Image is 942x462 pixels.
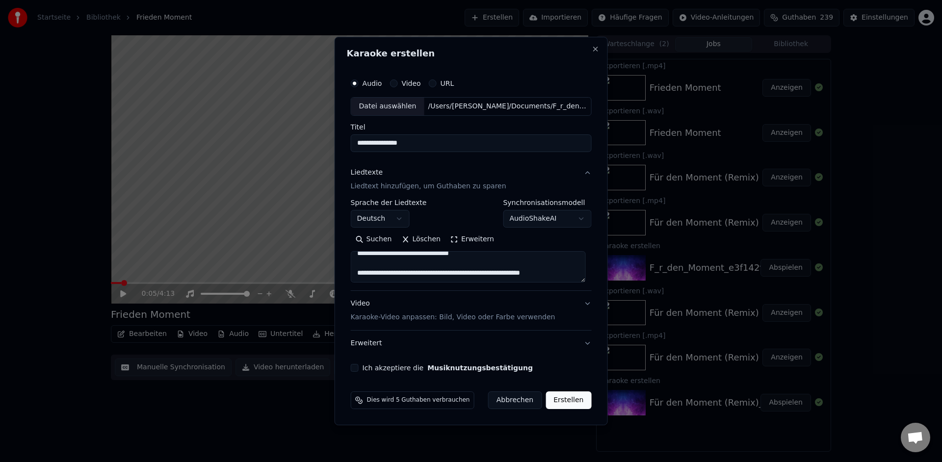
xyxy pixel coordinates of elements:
div: /Users/[PERSON_NAME]/Documents/F_r_den_Moment_2_fd649548-9187-4d53-85c8-4f475627df9e.wav [424,102,591,111]
button: Erstellen [546,391,591,409]
button: Abbrechen [488,391,542,409]
label: URL [441,80,454,87]
button: Löschen [396,231,445,247]
h2: Karaoke erstellen [347,49,596,58]
button: Ich akzeptiere die [427,364,533,371]
button: VideoKaraoke-Video anpassen: Bild, Video oder Farbe verwenden [351,291,592,330]
div: Video [351,299,555,322]
label: Audio [363,80,382,87]
button: Suchen [351,231,397,247]
p: Liedtext hinzufügen, um Guthaben zu sparen [351,181,506,191]
label: Video [401,80,420,87]
div: LiedtexteLiedtext hinzufügen, um Guthaben zu sparen [351,199,592,290]
span: Dies wird 5 Guthaben verbrauchen [367,396,470,404]
label: Sprache der Liedtexte [351,199,427,206]
button: LiedtexteLiedtext hinzufügen, um Guthaben zu sparen [351,160,592,199]
div: Datei auswählen [351,98,424,115]
button: Erweitern [445,231,499,247]
label: Synchronisationsmodell [503,199,591,206]
label: Titel [351,124,592,130]
button: Erweitert [351,331,592,356]
p: Karaoke-Video anpassen: Bild, Video oder Farbe verwenden [351,312,555,322]
div: Liedtexte [351,168,383,178]
label: Ich akzeptiere die [363,364,533,371]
